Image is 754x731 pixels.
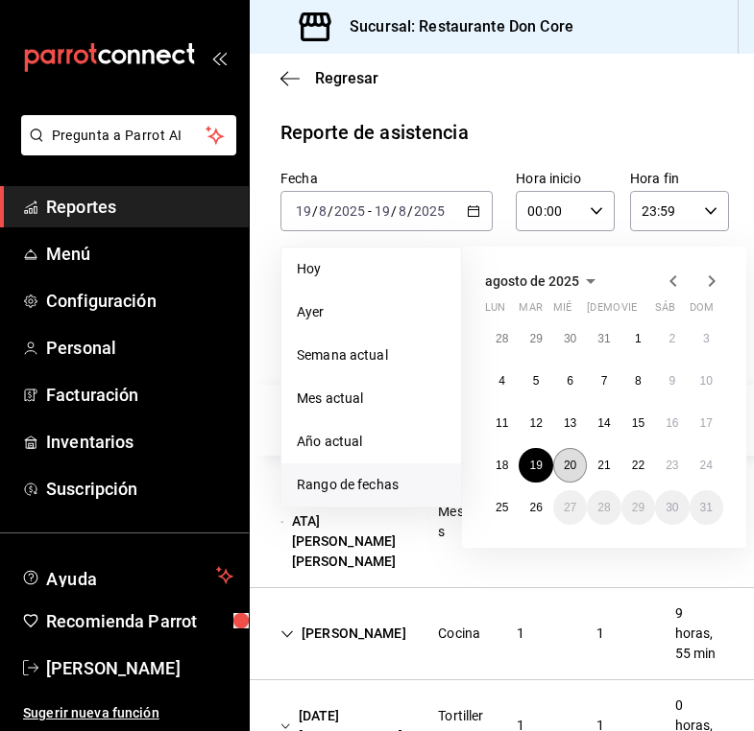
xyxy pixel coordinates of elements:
[632,459,645,472] abbr: 22 de agosto de 2025
[655,321,689,356] button: 2 de agosto de 2025
[567,374,573,388] abbr: 6 de agosto de 2025
[46,429,233,455] span: Inventarios
[601,374,608,388] abbr: 7 de agosto de 2025
[553,364,587,398] button: 6 de agosto de 2025
[519,364,552,398] button: 5 de agosto de 2025
[564,332,576,345] abbr: 30 de julio de 2025
[690,364,723,398] button: 10 de agosto de 2025
[529,332,542,345] abbr: 29 de julio de 2025
[621,321,655,356] button: 1 de agosto de 2025
[496,501,508,514] abbr: 25 de agosto de 2025
[519,321,552,356] button: 29 de julio de 2025
[250,588,754,680] div: Row
[368,203,372,219] span: -
[655,490,689,525] button: 30 de agosto de 2025
[391,203,397,219] span: /
[297,475,446,495] span: Rango de fechas
[621,490,655,525] button: 29 de agosto de 2025
[632,501,645,514] abbr: 29 de agosto de 2025
[485,490,519,525] button: 25 de agosto de 2025
[655,301,675,321] abbr: sábado
[318,203,328,219] input: --
[666,501,678,514] abbr: 30 de agosto de 2025
[485,364,519,398] button: 4 de agosto de 2025
[250,385,754,456] div: Head
[46,288,233,314] span: Configuración
[553,321,587,356] button: 30 de julio de 2025
[265,392,401,448] div: HeadCell
[597,332,610,345] abbr: 31 de julio de 2025
[564,501,576,514] abbr: 27 de agosto de 2025
[529,459,542,472] abbr: 19 de agosto de 2025
[564,459,576,472] abbr: 20 de agosto de 2025
[690,321,723,356] button: 3 de agosto de 2025
[499,374,505,388] abbr: 4 de agosto de 2025
[13,139,236,159] a: Pregunta a Parrot AI
[250,456,754,588] div: Row
[669,332,675,345] abbr: 2 de agosto de 2025
[660,596,739,672] div: Cell
[46,335,233,361] span: Personal
[280,69,378,87] button: Regresar
[669,374,675,388] abbr: 9 de agosto de 2025
[635,332,642,345] abbr: 1 de agosto de 2025
[297,432,446,452] span: Año actual
[655,406,689,440] button: 16 de agosto de 2025
[516,172,615,185] label: Hora inicio
[700,374,713,388] abbr: 10 de agosto de 2025
[700,416,713,430] abbr: 17 de agosto de 2025
[496,332,508,345] abbr: 28 de julio de 2025
[312,203,318,219] span: /
[553,406,587,440] button: 13 de agosto de 2025
[374,203,391,219] input: --
[211,50,227,65] button: open_drawer_menu
[553,448,587,483] button: 20 de agosto de 2025
[407,203,413,219] span: /
[265,463,423,579] div: Cell
[519,301,542,321] abbr: martes
[519,406,552,440] button: 12 de agosto de 2025
[666,416,678,430] abbr: 16 de agosto de 2025
[553,490,587,525] button: 27 de agosto de 2025
[280,172,493,185] label: Fecha
[621,448,655,483] button: 22 de agosto de 2025
[485,301,505,321] abbr: lunes
[587,406,620,440] button: 14 de agosto de 2025
[485,270,602,293] button: agosto de 2025
[621,301,637,321] abbr: viernes
[265,616,422,651] div: Cell
[46,194,233,220] span: Reportes
[315,69,378,87] span: Regresar
[413,203,446,219] input: ----
[587,321,620,356] button: 31 de julio de 2025
[398,203,407,219] input: --
[52,126,207,146] span: Pregunta a Parrot AI
[621,406,655,440] button: 15 de agosto de 2025
[621,364,655,398] button: 8 de agosto de 2025
[423,616,496,651] div: Cell
[564,416,576,430] abbr: 13 de agosto de 2025
[655,364,689,398] button: 9 de agosto de 2025
[485,406,519,440] button: 11 de agosto de 2025
[496,416,508,430] abbr: 11 de agosto de 2025
[587,364,620,398] button: 7 de agosto de 2025
[655,448,689,483] button: 23 de agosto de 2025
[46,382,233,408] span: Facturación
[703,332,710,345] abbr: 3 de agosto de 2025
[690,448,723,483] button: 24 de agosto de 2025
[46,655,233,681] span: [PERSON_NAME]
[328,203,333,219] span: /
[630,172,729,185] label: Hora fin
[485,273,579,289] span: agosto de 2025
[597,416,610,430] abbr: 14 de agosto de 2025
[485,321,519,356] button: 28 de julio de 2025
[587,301,700,321] abbr: jueves
[690,490,723,525] button: 31 de agosto de 2025
[438,502,486,542] div: Meseros
[690,406,723,440] button: 17 de agosto de 2025
[423,494,501,550] div: Cell
[297,345,446,365] span: Semana actual
[297,302,446,322] span: Ayer
[632,416,645,430] abbr: 15 de agosto de 2025
[581,616,620,651] div: Cell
